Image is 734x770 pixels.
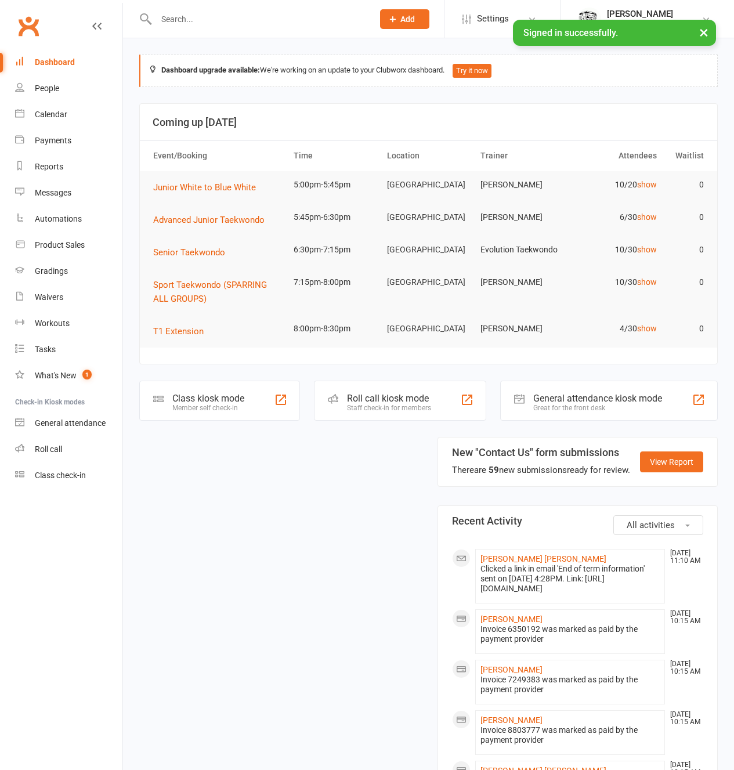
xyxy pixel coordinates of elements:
td: 7:15pm-8:00pm [288,269,382,296]
td: [PERSON_NAME] [475,171,569,198]
div: We're working on an update to your Clubworx dashboard. [139,55,718,87]
td: [GEOGRAPHIC_DATA] [382,236,475,263]
div: Gradings [35,266,68,276]
div: Evolution Taekwondo [607,19,684,30]
th: Location [382,141,475,171]
td: 0 [662,269,709,296]
span: Settings [477,6,509,32]
a: Dashboard [15,49,122,75]
span: 1 [82,370,92,379]
time: [DATE] 11:10 AM [664,550,703,565]
button: Add [380,9,429,29]
div: Staff check-in for members [347,404,431,412]
td: [PERSON_NAME] [475,269,569,296]
a: show [637,324,657,333]
div: Automations [35,214,82,223]
a: Payments [15,128,122,154]
div: People [35,84,59,93]
th: Event/Booking [148,141,288,171]
a: Class kiosk mode [15,462,122,489]
h3: Recent Activity [452,515,704,527]
button: Advanced Junior Taekwondo [153,213,273,227]
div: Roll call kiosk mode [347,393,431,404]
img: thumb_image1604702925.png [578,8,601,31]
a: Messages [15,180,122,206]
div: Clicked a link in email 'End of term information' sent on [DATE] 4:28PM. Link: [URL][DOMAIN_NAME] [480,564,660,594]
div: Payments [35,136,71,145]
th: Trainer [475,141,569,171]
a: General attendance kiosk mode [15,410,122,436]
div: Tasks [35,345,56,354]
td: [PERSON_NAME] [475,315,569,342]
div: [PERSON_NAME] [607,9,684,19]
span: Junior White to Blue White [153,182,256,193]
span: T1 Extension [153,326,204,337]
span: Add [400,15,415,24]
div: Messages [35,188,71,197]
td: [GEOGRAPHIC_DATA] [382,315,475,342]
a: show [637,212,657,222]
td: 8:00pm-8:30pm [288,315,382,342]
a: show [637,245,657,254]
div: Product Sales [35,240,85,250]
th: Attendees [569,141,662,171]
input: Search... [153,11,366,27]
div: Invoice 8803777 was marked as paid by the payment provider [480,725,660,745]
a: show [637,180,657,189]
a: Tasks [15,337,122,363]
div: General attendance [35,418,106,428]
td: 10/20 [569,171,662,198]
button: Try it now [453,64,491,78]
a: View Report [640,451,703,472]
h3: New "Contact Us" form submissions [452,447,630,458]
div: Great for the front desk [533,404,662,412]
span: Advanced Junior Taekwondo [153,215,265,225]
div: Invoice 7249383 was marked as paid by the payment provider [480,675,660,695]
span: Signed in successfully. [523,27,618,38]
div: Calendar [35,110,67,119]
time: [DATE] 10:15 AM [664,660,703,675]
button: Junior White to Blue White [153,180,264,194]
a: [PERSON_NAME] [480,614,543,624]
div: There are new submissions ready for review. [452,463,630,477]
time: [DATE] 10:15 AM [664,610,703,625]
a: Product Sales [15,232,122,258]
div: Workouts [35,319,70,328]
a: Roll call [15,436,122,462]
time: [DATE] 10:15 AM [664,711,703,726]
td: Evolution Taekwondo [475,236,569,263]
button: All activities [613,515,703,535]
a: [PERSON_NAME] [PERSON_NAME] [480,554,606,563]
a: [PERSON_NAME] [480,715,543,725]
a: What's New1 [15,363,122,389]
button: × [693,20,714,45]
a: [PERSON_NAME] [480,665,543,674]
div: Waivers [35,292,63,302]
span: Senior Taekwondo [153,247,225,258]
th: Waitlist [662,141,709,171]
div: Roll call [35,444,62,454]
button: Sport Taekwondo (SPARRING ALL GROUPS) [153,278,283,306]
td: 0 [662,171,709,198]
a: Workouts [15,310,122,337]
td: 0 [662,204,709,231]
h3: Coming up [DATE] [153,117,704,128]
span: All activities [627,520,675,530]
div: Reports [35,162,63,171]
div: What's New [35,371,77,380]
td: 0 [662,236,709,263]
td: 4/30 [569,315,662,342]
td: 6:30pm-7:15pm [288,236,382,263]
div: Class kiosk mode [172,393,244,404]
th: Time [288,141,382,171]
td: 5:00pm-5:45pm [288,171,382,198]
td: 10/30 [569,269,662,296]
td: 0 [662,315,709,342]
td: 10/30 [569,236,662,263]
a: Clubworx [14,12,43,41]
div: General attendance kiosk mode [533,393,662,404]
a: Calendar [15,102,122,128]
div: Dashboard [35,57,75,67]
td: 6/30 [569,204,662,231]
td: [GEOGRAPHIC_DATA] [382,204,475,231]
